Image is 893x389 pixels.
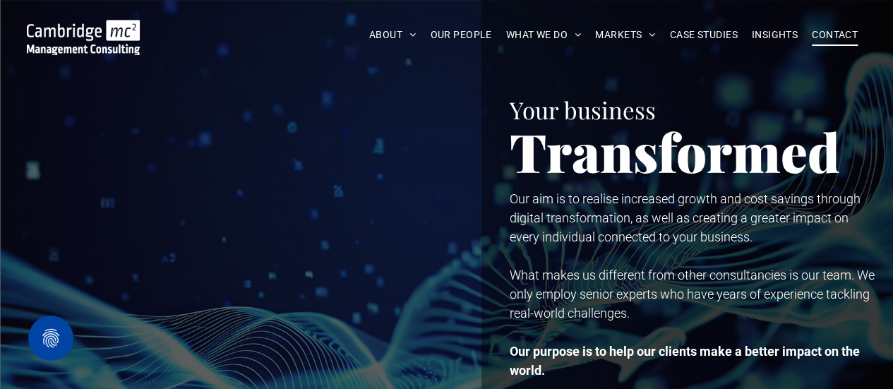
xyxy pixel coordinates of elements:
span: Transformed [510,116,840,186]
a: MARKETS [588,24,662,46]
span: What makes us different from other consultancies is our team. We only employ senior experts who h... [510,268,875,321]
span: CONTACT [812,24,858,46]
a: OUR PEOPLE [423,24,498,46]
a: CASE STUDIES [663,24,745,46]
span: Your business [510,94,656,125]
a: CONTACT [805,24,865,46]
a: INSIGHTS [745,24,805,46]
a: WHAT WE DO [499,24,589,46]
img: Go to Homepage [27,20,140,55]
strong: Our purpose is to help our clients make a better impact on the world. [510,344,860,378]
a: ABOUT [362,24,424,46]
span: Our aim is to realise increased growth and cost savings through digital transformation, as well a... [510,191,861,244]
a: Your Business Transformed | Cambridge Management Consulting [27,22,140,37]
